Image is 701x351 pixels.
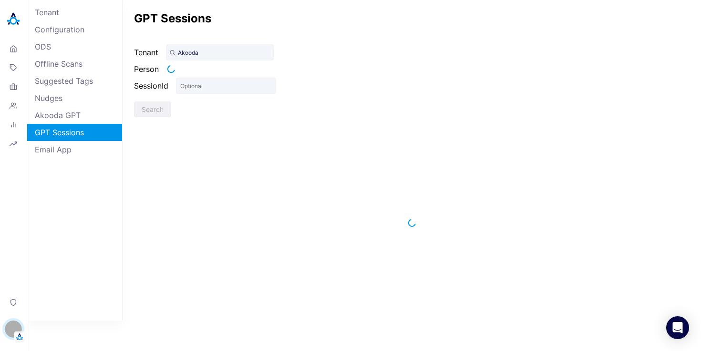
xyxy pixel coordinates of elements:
[27,72,122,90] a: Suggested Tags
[27,124,122,141] a: GPT Sessions
[15,332,24,341] img: Tenant Logo
[4,317,23,341] button: ITenant Logo
[27,141,122,158] a: Email App
[27,21,122,38] a: Configuration
[5,321,22,338] div: I
[27,107,122,124] a: Akooda GPT
[27,90,122,107] a: Nudges
[4,10,23,29] img: Akooda Logo
[27,4,122,21] a: Tenant
[27,55,122,72] a: Offline Scans
[27,38,122,55] a: ODS
[666,316,689,339] div: Open Intercom Messenger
